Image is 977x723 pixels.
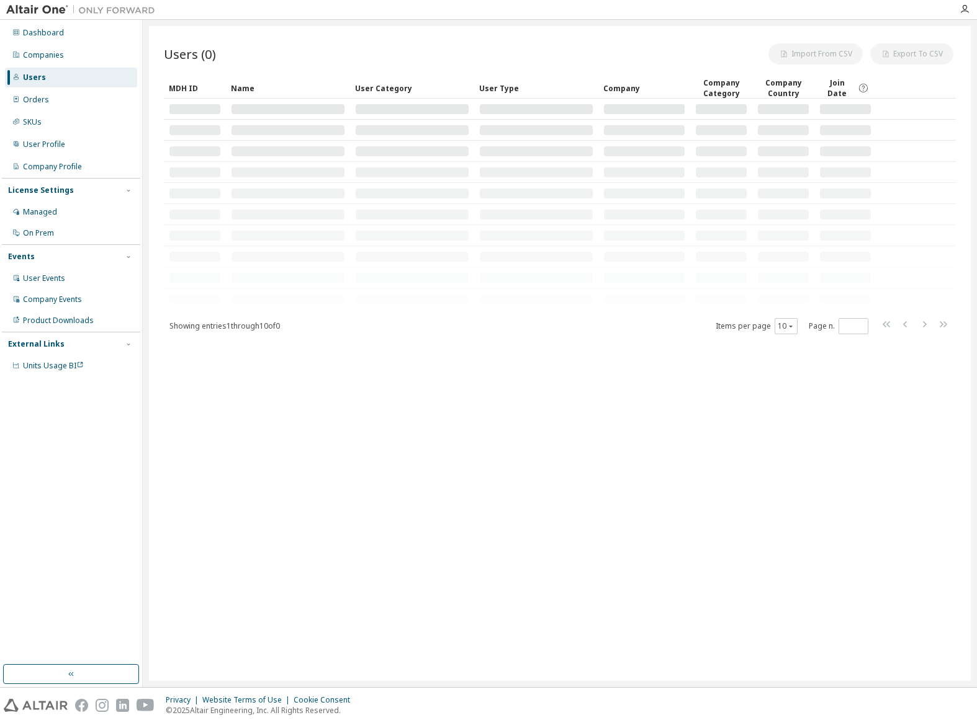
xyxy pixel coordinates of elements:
span: Units Usage BI [23,360,84,371]
div: Company [603,78,685,98]
div: SKUs [23,117,42,127]
div: Dashboard [23,28,64,38]
div: MDH ID [169,78,221,98]
div: Users [23,73,46,82]
div: Events [8,252,35,262]
div: Website Terms of Use [202,695,294,705]
img: facebook.svg [75,699,88,712]
div: Company Events [23,295,82,304]
div: Privacy [166,695,202,705]
span: Showing entries 1 through 10 of 0 [169,321,280,331]
div: User Type [479,78,593,98]
div: User Profile [23,140,65,149]
span: Join Date [819,78,855,99]
div: Name [231,78,345,98]
div: Product Downloads [23,316,94,326]
div: License Settings [8,185,74,195]
img: instagram.svg [96,699,109,712]
img: youtube.svg [137,699,155,712]
img: altair_logo.svg [4,699,68,712]
span: Page n. [809,318,868,334]
span: Users (0) [164,45,216,63]
button: Import From CSV [768,43,863,64]
div: Cookie Consent [294,695,358,705]
div: Company Country [757,78,809,99]
button: Export To CSV [870,43,953,64]
img: Altair One [6,4,161,16]
div: User Category [355,78,469,98]
svg: Date when the user was first added or directly signed up. If the user was deleted and later re-ad... [858,82,869,94]
div: User Events [23,273,65,283]
div: Orders [23,95,49,105]
div: On Prem [23,228,54,238]
p: © 2025 Altair Engineering, Inc. All Rights Reserved. [166,705,358,716]
button: 10 [778,321,795,331]
div: Company Category [695,78,747,99]
div: External Links [8,339,65,349]
img: linkedin.svg [116,699,129,712]
div: Company Profile [23,162,82,172]
span: Items per page [716,318,798,334]
div: Managed [23,207,57,217]
div: Companies [23,50,64,60]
